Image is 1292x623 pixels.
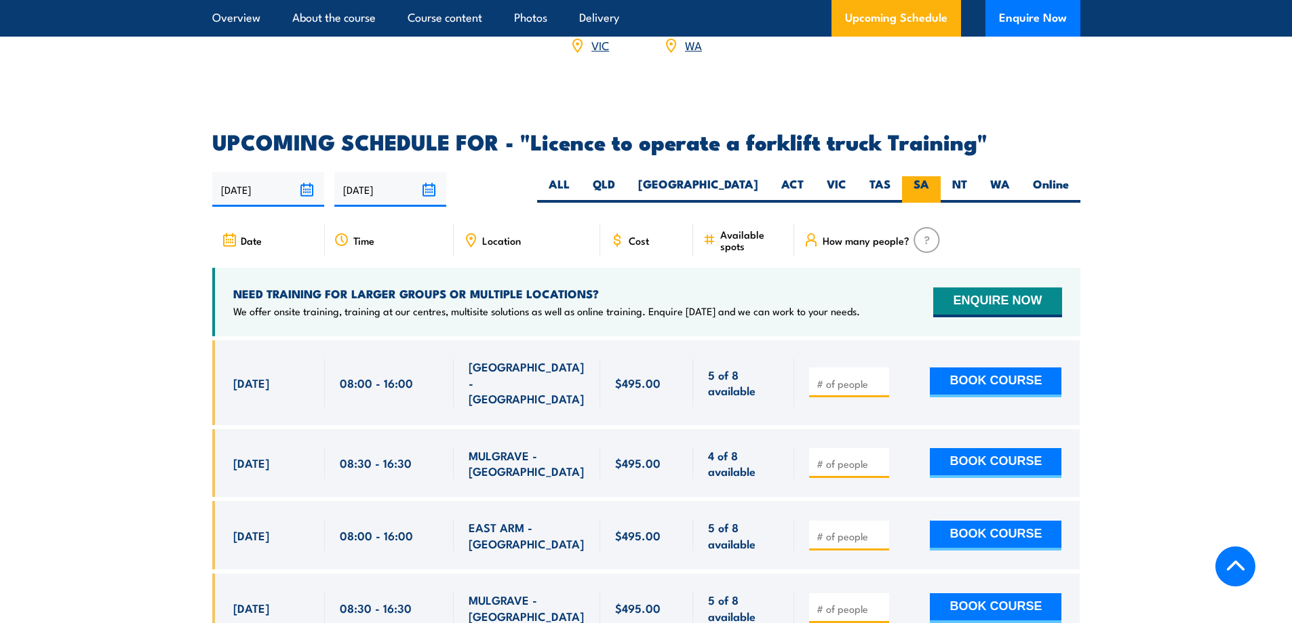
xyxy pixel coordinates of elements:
input: # of people [817,377,884,390]
span: 08:00 - 16:00 [340,375,413,390]
span: Time [353,235,374,246]
label: QLD [581,176,627,203]
label: ACT [770,176,815,203]
span: Location [482,235,521,246]
button: ENQUIRE NOW [933,287,1061,317]
button: BOOK COURSE [930,593,1061,623]
span: 08:00 - 16:00 [340,527,413,543]
span: EAST ARM - [GEOGRAPHIC_DATA] [469,519,585,551]
span: $495.00 [615,600,661,616]
span: How many people? [823,235,909,246]
input: To date [334,172,446,207]
span: 5 of 8 available [708,367,779,399]
label: SA [902,176,941,203]
span: Cost [629,235,649,246]
span: $495.00 [615,375,661,390]
input: # of people [817,529,884,543]
a: WA [685,37,702,53]
button: BOOK COURSE [930,367,1061,397]
span: [DATE] [233,600,269,616]
span: $495.00 [615,455,661,470]
span: 4 of 8 available [708,447,779,479]
input: From date [212,172,324,207]
span: Available spots [720,228,785,252]
label: NT [941,176,979,203]
span: 5 of 8 available [708,519,779,551]
span: [DATE] [233,455,269,470]
span: [DATE] [233,527,269,543]
a: VIC [591,37,609,53]
span: Date [241,235,262,246]
label: ALL [537,176,581,203]
h2: UPCOMING SCHEDULE FOR - "Licence to operate a forklift truck Training" [212,132,1080,150]
span: MULGRAVE - [GEOGRAPHIC_DATA] [469,447,585,479]
input: # of people [817,602,884,616]
span: [DATE] [233,375,269,390]
label: Online [1021,176,1080,203]
button: BOOK COURSE [930,448,1061,478]
label: VIC [815,176,858,203]
label: [GEOGRAPHIC_DATA] [627,176,770,203]
span: 08:30 - 16:30 [340,600,412,616]
input: # of people [817,457,884,470]
span: 08:30 - 16:30 [340,455,412,470]
label: WA [979,176,1021,203]
p: We offer onsite training, training at our centres, multisite solutions as well as online training... [233,304,860,318]
button: BOOK COURSE [930,521,1061,550]
span: [GEOGRAPHIC_DATA] - [GEOGRAPHIC_DATA] [469,359,585,406]
span: $495.00 [615,527,661,543]
label: TAS [858,176,902,203]
h4: NEED TRAINING FOR LARGER GROUPS OR MULTIPLE LOCATIONS? [233,286,860,301]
